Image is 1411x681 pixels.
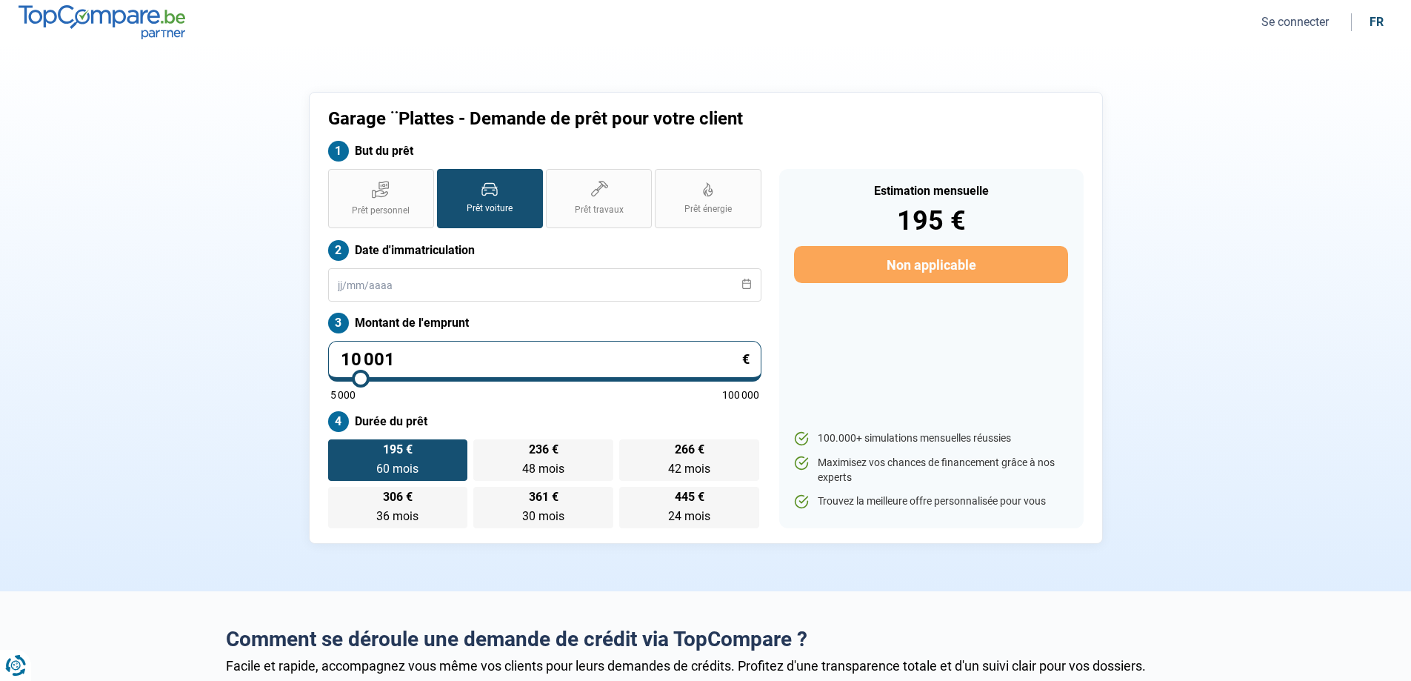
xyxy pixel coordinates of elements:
[376,462,418,476] span: 60 mois
[529,444,558,456] span: 236 €
[328,141,761,162] label: But du prêt
[675,491,704,503] span: 445 €
[684,203,732,216] span: Prêt énergie
[575,204,624,216] span: Prêt travaux
[522,462,564,476] span: 48 mois
[794,246,1067,283] button: Non applicable
[794,431,1067,446] li: 100.000+ simulations mensuelles réussies
[383,444,413,456] span: 195 €
[794,494,1067,509] li: Trouvez la meilleure offre personnalisée pour vous
[467,202,513,215] span: Prêt voiture
[794,207,1067,234] div: 195 €
[226,627,1186,652] h2: Comment se déroule une demande de crédit via TopCompare ?
[529,491,558,503] span: 361 €
[794,185,1067,197] div: Estimation mensuelle
[330,390,356,400] span: 5 000
[1257,14,1333,30] button: Se connecter
[668,509,710,523] span: 24 mois
[1370,15,1384,29] div: fr
[675,444,704,456] span: 266 €
[522,509,564,523] span: 30 mois
[794,456,1067,485] li: Maximisez vos chances de financement grâce à nos experts
[19,5,185,39] img: TopCompare.be
[352,205,410,217] span: Prêt personnel
[328,411,761,432] label: Durée du prêt
[376,509,418,523] span: 36 mois
[742,353,750,366] span: €
[328,313,761,333] label: Montant de l'emprunt
[328,108,890,130] h1: Garage ¨Plattes - Demande de prêt pour votre client
[668,462,710,476] span: 42 mois
[226,658,1186,674] div: Facile et rapide, accompagnez vous même vos clients pour leurs demandes de crédits. Profitez d'un...
[722,390,759,400] span: 100 000
[328,240,761,261] label: Date d'immatriculation
[328,268,761,302] input: jj/mm/aaaa
[383,491,413,503] span: 306 €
